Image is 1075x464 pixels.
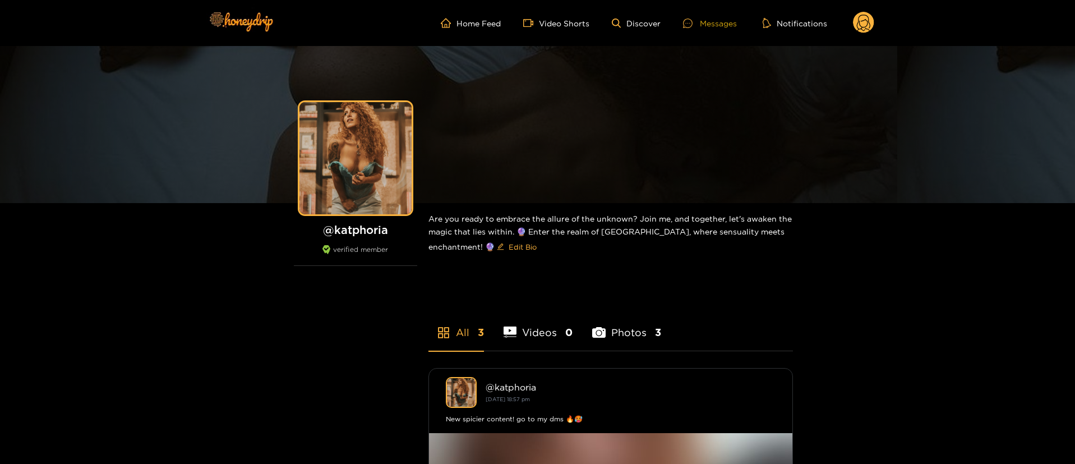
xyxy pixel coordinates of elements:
div: Messages [683,17,737,30]
a: Home Feed [441,18,501,28]
div: verified member [294,245,417,266]
img: katphoria [446,377,477,408]
span: 3 [478,325,484,339]
span: 3 [655,325,661,339]
span: edit [497,243,504,251]
a: Discover [612,19,661,28]
li: Videos [504,300,573,351]
div: @ katphoria [486,382,776,392]
span: home [441,18,456,28]
button: Notifications [759,17,831,29]
a: Video Shorts [523,18,589,28]
span: video-camera [523,18,539,28]
div: New spicier content! go to my dms 🔥🥵 [446,414,776,425]
li: All [428,300,484,351]
small: [DATE] 18:57 pm [486,396,530,402]
span: appstore [437,326,450,339]
li: Photos [592,300,661,351]
button: editEdit Bio [495,238,539,256]
span: 0 [565,325,573,339]
span: Edit Bio [509,241,537,252]
h1: @ katphoria [294,223,417,237]
div: Are you ready to embrace the allure of the unknown? Join me, and together, let's awaken the magic... [428,203,793,265]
